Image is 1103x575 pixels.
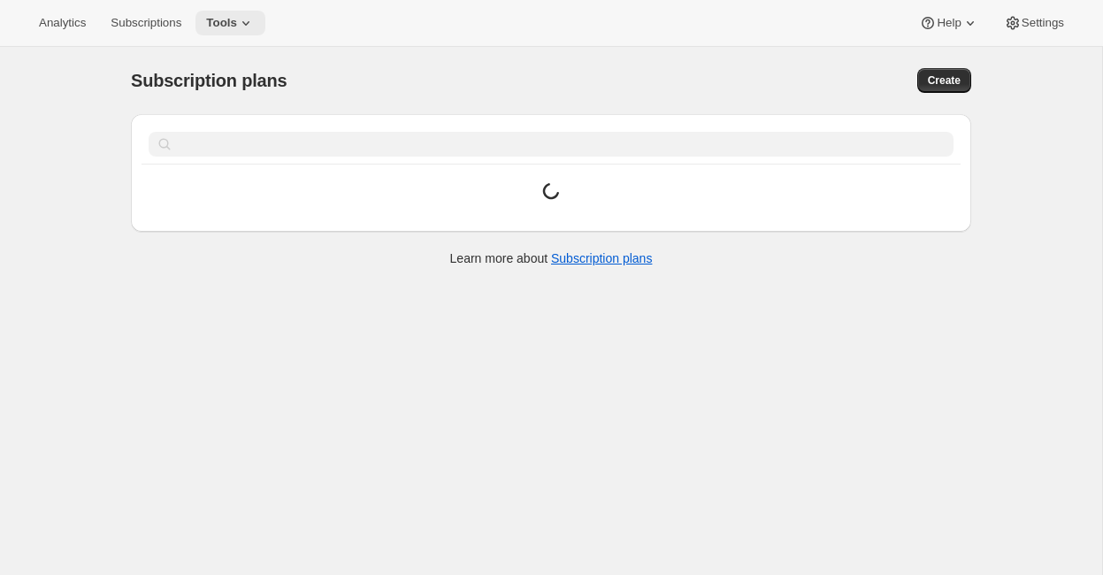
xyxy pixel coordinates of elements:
a: Subscription plans [551,251,652,265]
button: Tools [195,11,265,35]
button: Help [908,11,989,35]
span: Tools [206,16,237,30]
span: Settings [1022,16,1064,30]
span: Help [937,16,961,30]
button: Analytics [28,11,96,35]
button: Subscriptions [100,11,192,35]
span: Create [928,73,961,88]
button: Settings [993,11,1075,35]
p: Learn more about [450,249,653,267]
button: Create [917,68,971,93]
span: Subscriptions [111,16,181,30]
span: Analytics [39,16,86,30]
span: Subscription plans [131,71,287,90]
